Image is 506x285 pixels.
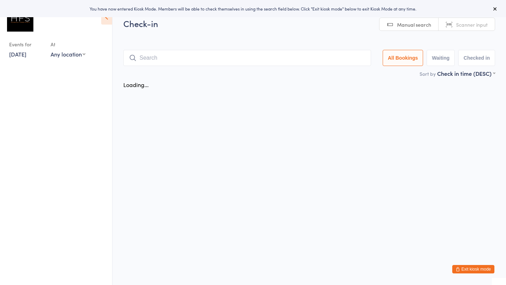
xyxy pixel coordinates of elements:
[123,50,371,66] input: Search
[437,69,495,77] div: Check in time (DESC)
[458,50,495,66] button: Checked in
[7,5,33,32] img: Helensvale Fitness Studio (HFS)
[9,39,44,50] div: Events for
[51,50,85,58] div: Any location
[123,18,495,29] h2: Check-in
[427,50,455,66] button: Waiting
[9,50,26,58] a: [DATE]
[456,21,488,28] span: Scanner input
[452,265,494,273] button: Exit kiosk mode
[51,39,85,50] div: At
[397,21,431,28] span: Manual search
[11,6,495,12] div: You have now entered Kiosk Mode. Members will be able to check themselves in using the search fie...
[420,70,436,77] label: Sort by
[383,50,423,66] button: All Bookings
[123,81,149,88] div: Loading...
